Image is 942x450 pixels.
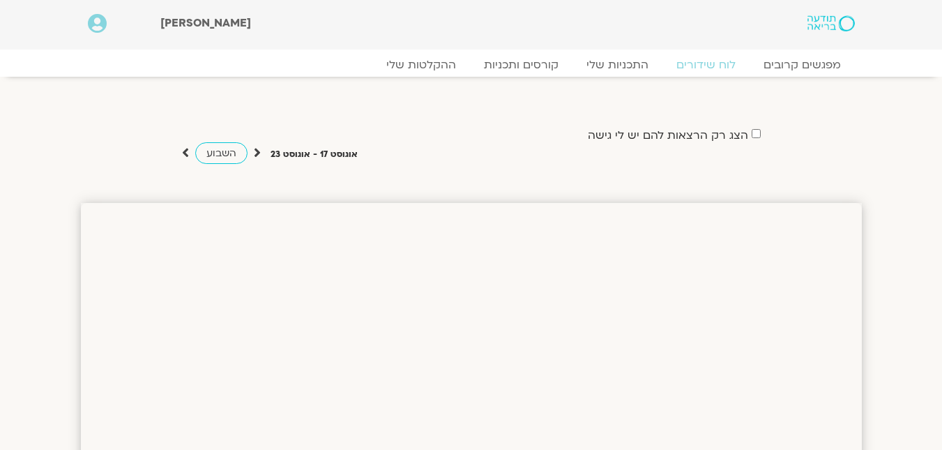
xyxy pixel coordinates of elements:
[160,15,251,31] span: [PERSON_NAME]
[750,58,855,72] a: מפגשים קרובים
[88,58,855,72] nav: Menu
[572,58,662,72] a: התכניות שלי
[662,58,750,72] a: לוח שידורים
[372,58,470,72] a: ההקלטות שלי
[271,147,358,162] p: אוגוסט 17 - אוגוסט 23
[470,58,572,72] a: קורסים ותכניות
[195,142,248,164] a: השבוע
[588,129,748,142] label: הצג רק הרצאות להם יש לי גישה
[206,147,236,160] span: השבוע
